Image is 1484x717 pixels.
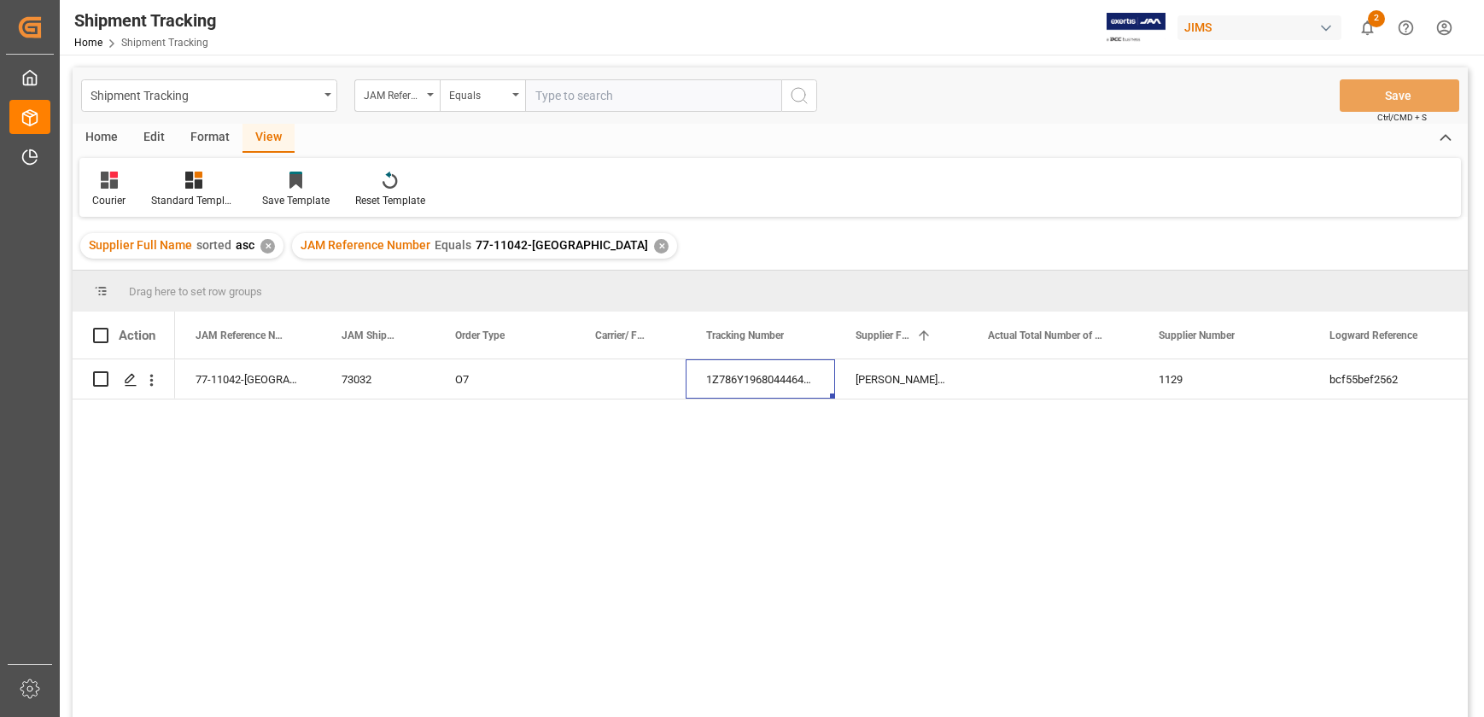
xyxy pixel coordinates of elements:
[781,79,817,112] button: search button
[449,84,507,103] div: Equals
[242,124,295,153] div: View
[131,124,178,153] div: Edit
[262,193,330,208] div: Save Template
[435,238,471,252] span: Equals
[236,238,254,252] span: asc
[706,329,784,341] span: Tracking Number
[476,238,648,252] span: 77-11042-[GEOGRAPHIC_DATA]
[1159,329,1235,341] span: Supplier Number
[1329,329,1417,341] span: Logward Reference
[835,359,967,399] div: [PERSON_NAME] Professional, Inc.
[196,329,285,341] span: JAM Reference Number
[525,79,781,112] input: Type to search
[1177,11,1348,44] button: JIMS
[686,359,835,399] div: 1Z786Y196804446440
[196,238,231,252] span: sorted
[364,84,422,103] div: JAM Reference Number
[74,37,102,49] a: Home
[440,79,525,112] button: open menu
[301,238,430,252] span: JAM Reference Number
[1138,359,1309,399] div: 1129
[1348,9,1387,47] button: show 2 new notifications
[175,359,321,399] div: 77-11042-[GEOGRAPHIC_DATA]
[342,329,399,341] span: JAM Shipment Number
[1377,111,1427,124] span: Ctrl/CMD + S
[321,359,435,399] div: 73032
[1107,13,1166,43] img: Exertis%20JAM%20-%20Email%20Logo.jpg_1722504956.jpg
[1177,15,1341,40] div: JIMS
[119,328,155,343] div: Action
[91,84,318,105] div: Shipment Tracking
[73,359,175,399] div: Press SPACE to select this row.
[92,193,126,208] div: Courier
[260,239,275,254] div: ✕
[455,329,505,341] span: Order Type
[81,79,337,112] button: open menu
[856,329,909,341] span: Supplier Full Name
[1340,79,1459,112] button: Save
[654,239,669,254] div: ✕
[355,193,425,208] div: Reset Template
[988,329,1102,341] span: Actual Total Number of Cartons
[1387,9,1425,47] button: Help Center
[1309,359,1480,399] div: bcf55bef2562
[354,79,440,112] button: open menu
[89,238,192,252] span: Supplier Full Name
[73,124,131,153] div: Home
[151,193,237,208] div: Standard Templates
[129,285,262,298] span: Drag here to set row groups
[74,8,216,33] div: Shipment Tracking
[435,359,575,399] div: O7
[178,124,242,153] div: Format
[595,329,650,341] span: Carrier/ Forwarder Name
[1368,10,1385,27] span: 2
